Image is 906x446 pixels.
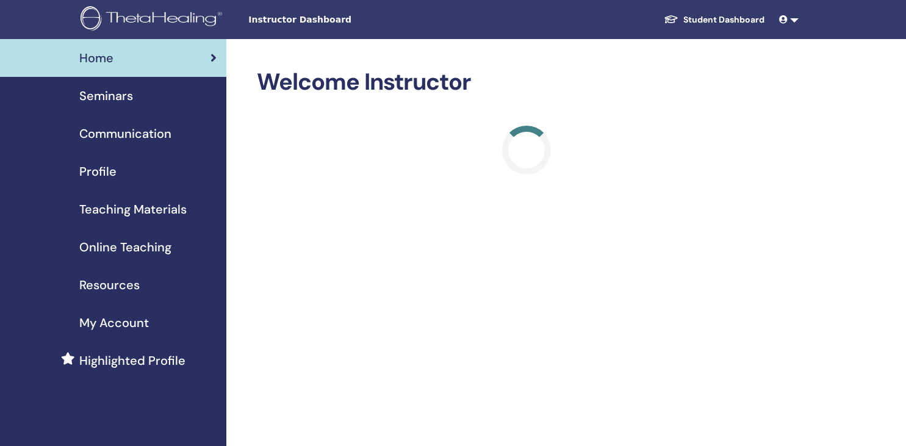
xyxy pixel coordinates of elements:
span: My Account [79,314,149,332]
span: Profile [79,162,117,181]
img: graduation-cap-white.svg [664,14,678,24]
span: Communication [79,124,171,143]
span: Home [79,49,113,67]
span: Seminars [79,87,133,105]
img: logo.png [81,6,226,34]
a: Student Dashboard [654,9,774,31]
span: Teaching Materials [79,200,187,218]
span: Highlighted Profile [79,351,185,370]
h2: Welcome Instructor [257,68,796,96]
span: Resources [79,276,140,294]
span: Instructor Dashboard [248,13,431,26]
span: Online Teaching [79,238,171,256]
